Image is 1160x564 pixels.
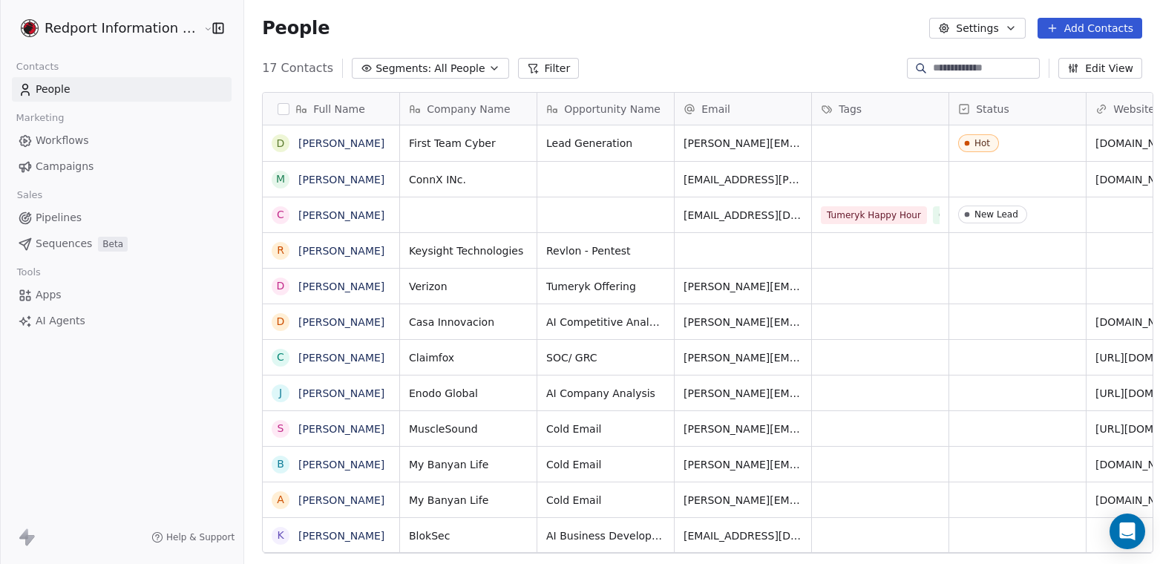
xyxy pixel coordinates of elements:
span: Apps [36,287,62,303]
span: [PERSON_NAME][EMAIL_ADDRESS][PERSON_NAME][DOMAIN_NAME] [684,350,802,365]
div: J [279,385,282,401]
span: Keysight Technologies [409,243,528,258]
a: Campaigns [12,154,232,179]
a: [PERSON_NAME] [298,245,384,257]
div: Opportunity Name [537,93,674,125]
button: Redport Information Assurance [18,16,193,41]
div: D [277,136,285,151]
span: [PERSON_NAME][EMAIL_ADDRESS][DOMAIN_NAME] [684,493,802,508]
div: K [278,528,284,543]
a: Apps [12,283,232,307]
button: Filter [518,58,580,79]
span: AI Competitive Analysis [546,315,665,329]
img: Redport_hacker_head.png [21,19,39,37]
span: Sequences [36,236,92,252]
a: [PERSON_NAME] [298,174,384,186]
span: Lead Generation [546,136,665,151]
a: [PERSON_NAME] [298,352,384,364]
div: A [277,492,284,508]
button: Settings [929,18,1025,39]
div: grid [263,125,400,554]
span: Cold Email [546,422,665,436]
span: [PERSON_NAME][EMAIL_ADDRESS][DOMAIN_NAME] [684,457,802,472]
a: [PERSON_NAME] [298,137,384,149]
a: [PERSON_NAME] [298,530,384,542]
span: Redport Information Assurance [45,19,200,38]
a: [PERSON_NAME] [298,209,384,221]
div: Status [949,93,1086,125]
span: ConnX INc. [409,172,528,187]
span: Revlon - Pentest [546,243,665,258]
span: Email [701,102,730,117]
span: Pipelines [36,210,82,226]
span: [PERSON_NAME][EMAIL_ADDRESS][PERSON_NAME][DOMAIN_NAME] [684,422,802,436]
span: Cold Email [546,493,665,508]
span: [EMAIL_ADDRESS][DOMAIN_NAME] [684,528,802,543]
span: Segments: [376,61,431,76]
div: Open Intercom Messenger [1110,514,1145,549]
div: New Lead [974,209,1018,220]
span: Sales [10,184,49,206]
span: Company Name [427,102,510,117]
span: 17 Contacts [262,59,333,77]
span: [EMAIL_ADDRESS][PERSON_NAME][DOMAIN_NAME] [684,172,802,187]
span: Help & Support [166,531,235,543]
span: Workflows [36,133,89,148]
span: [PERSON_NAME][EMAIL_ADDRESS][DOMAIN_NAME] [684,315,802,329]
span: Website [1113,102,1155,117]
span: Full Name [313,102,365,117]
span: People [36,82,71,97]
span: Beta [98,237,128,252]
span: My Banyan Life [409,493,528,508]
span: AI Business Development [546,528,665,543]
a: SequencesBeta [12,232,232,256]
a: [PERSON_NAME] [298,316,384,328]
span: People [262,17,330,39]
a: Help & Support [151,531,235,543]
span: Tumeryk Happy Hour [821,206,927,224]
span: My Banyan Life [409,457,528,472]
span: First Team Cyber [409,136,528,151]
span: Opportunity Name [564,102,661,117]
span: Casa Innovacion [409,315,528,329]
a: AI Agents [12,309,232,333]
div: C [277,207,284,223]
span: [PERSON_NAME][EMAIL_ADDRESS][DOMAIN_NAME] [684,386,802,401]
a: People [12,77,232,102]
button: Add Contacts [1038,18,1142,39]
div: M [276,171,285,187]
div: Email [675,93,811,125]
div: D [277,278,285,294]
span: BlokSec [409,528,528,543]
div: S [278,421,284,436]
button: Edit View [1058,58,1142,79]
a: Workflows [12,128,232,153]
div: D [277,314,285,329]
span: Enodo Global [409,386,528,401]
span: Contacts [10,56,65,78]
span: Marketing [10,107,71,129]
div: Full Name [263,93,399,125]
div: Tags [812,93,948,125]
a: [PERSON_NAME] [298,281,384,292]
span: Tags [839,102,862,117]
div: C [277,350,284,365]
span: AI Company Analysis [546,386,665,401]
div: Company Name [400,93,537,125]
span: Claimfox [409,350,528,365]
span: [EMAIL_ADDRESS][DOMAIN_NAME] [684,208,802,223]
span: Campaigns [36,159,94,174]
span: [PERSON_NAME][EMAIL_ADDRESS][PERSON_NAME][DOMAIN_NAME] [684,279,802,294]
a: Pipelines [12,206,232,230]
span: All People [434,61,485,76]
span: [PERSON_NAME][EMAIL_ADDRESS][DOMAIN_NAME] [684,136,802,151]
span: Tumeryk Offering [546,279,665,294]
a: [PERSON_NAME] [298,459,384,470]
a: [PERSON_NAME] [298,387,384,399]
div: R [277,243,284,258]
span: Cold Email [933,206,992,224]
span: SOC/ GRC [546,350,665,365]
span: AI Agents [36,313,85,329]
a: [PERSON_NAME] [298,494,384,506]
div: Hot [974,138,990,148]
